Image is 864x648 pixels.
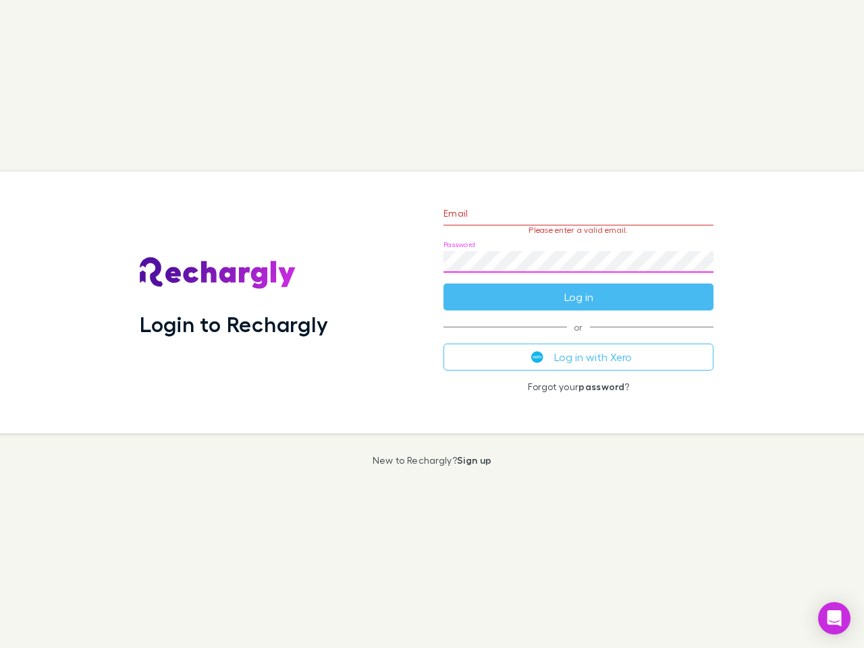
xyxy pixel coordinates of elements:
[457,454,491,466] a: Sign up
[140,311,328,337] h1: Login to Rechargly
[140,257,296,290] img: Rechargly's Logo
[578,381,624,392] a: password
[443,381,713,392] p: Forgot your ?
[443,225,713,235] p: Please enter a valid email.
[373,455,492,466] p: New to Rechargly?
[531,351,543,363] img: Xero's logo
[443,240,475,250] label: Password
[818,602,850,634] div: Open Intercom Messenger
[443,344,713,371] button: Log in with Xero
[443,283,713,310] button: Log in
